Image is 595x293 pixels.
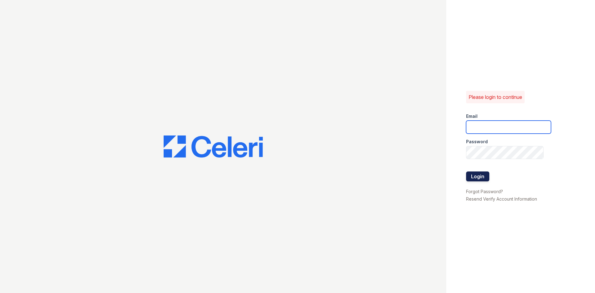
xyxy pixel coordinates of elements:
[466,113,478,119] label: Email
[466,139,488,145] label: Password
[469,93,522,101] p: Please login to continue
[164,135,263,158] img: CE_Logo_Blue-a8612792a0a2168367f1c8372b55b34899dd931a85d93a1a3d3e32e68fde9ad4.png
[466,196,537,202] a: Resend Verify Account Information
[466,189,503,194] a: Forgot Password?
[466,171,489,181] button: Login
